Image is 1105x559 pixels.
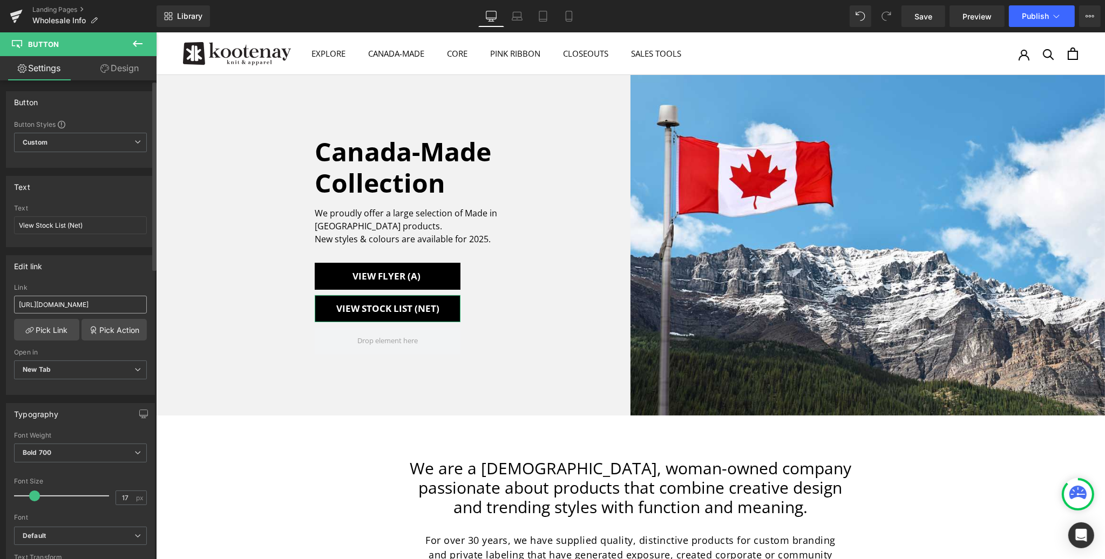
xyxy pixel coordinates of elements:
[159,230,304,257] a: View Flyer (A)
[155,16,189,26] a: EXPLOREEXPLORE
[28,40,59,49] span: Button
[14,296,147,313] input: https://your-shop.myshopify.com
[23,138,48,147] b: Custom
[14,478,147,485] div: Font Size
[212,16,268,26] a: CANADA-MADECANADA-MADE
[556,5,582,27] a: Mobile
[263,501,686,544] p: For over 30 years, we have supplied quality, distinctive products for custom branding and private...
[14,256,43,271] div: Edit link
[962,11,992,22] span: Preview
[1079,5,1101,27] button: More
[14,284,147,291] div: Link
[32,5,157,14] a: Landing Pages
[180,269,283,284] span: View Stock List (Net)
[157,5,210,27] a: New Library
[82,319,147,340] a: Pick Action
[334,16,384,26] a: PINK RIBBONPINK RIBBON
[914,11,932,22] span: Save
[159,174,412,200] p: We proudly offer a large selection of Made in [GEOGRAPHIC_DATA] products.
[950,5,1005,27] a: Preview
[136,494,145,501] span: px
[291,16,311,26] a: CORE
[14,176,30,192] div: Text
[530,5,556,27] a: Tablet
[196,236,265,251] span: View Flyer (A)
[80,56,159,80] a: Design
[912,15,922,28] a: Open cart
[159,104,412,166] h2: Canada-Made Collection
[504,5,530,27] a: Laptop
[155,14,525,28] nav: Main navigation
[14,319,79,340] a: Pick Link
[23,531,46,541] i: Default
[14,204,147,212] div: Text
[876,5,897,27] button: Redo
[250,426,699,485] h1: We are a [DEMOGRAPHIC_DATA], woman-owned company passionate about products that combine creative ...
[14,514,147,521] div: Font
[887,16,898,27] a: Search
[14,404,58,419] div: Typography
[159,263,304,290] a: View Stock List (Net)
[23,448,51,456] b: Bold 700
[32,16,86,25] span: Wholesale Info
[1068,522,1094,548] div: Open Intercom Messenger
[1009,5,1075,27] button: Publish
[14,432,147,439] div: Font Weight
[27,10,135,33] img: Kootenay Knit & Apparel
[177,11,202,21] span: Library
[407,16,452,26] a: CLOSEOUTSCLOSEOUTS
[23,365,51,373] b: New Tab
[850,5,871,27] button: Undo
[14,349,147,356] div: Open in
[478,5,504,27] a: Desktop
[475,16,525,26] a: SALES TOOLSSALES TOOLS
[1022,12,1049,21] span: Publish
[14,120,147,128] div: Button Styles
[159,200,412,213] p: New styles & colours are available for 2025.
[14,92,38,107] div: Button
